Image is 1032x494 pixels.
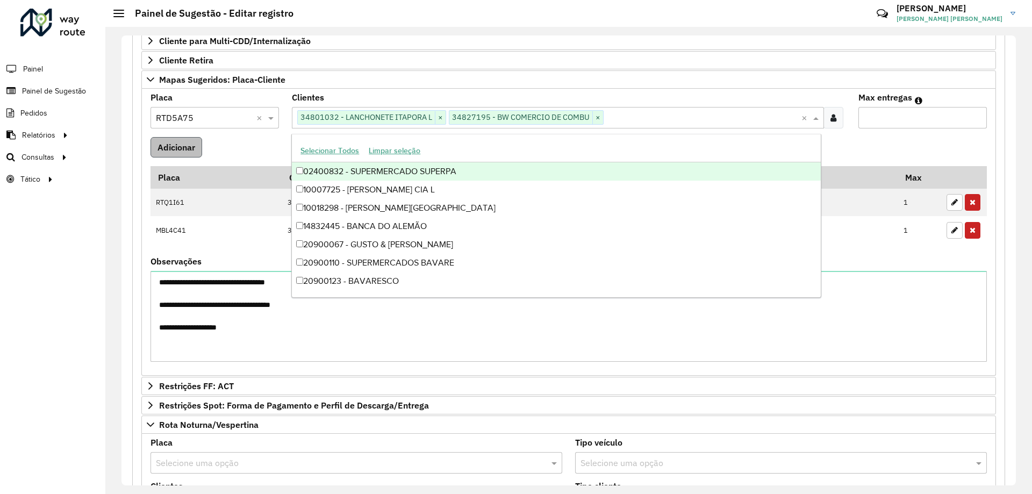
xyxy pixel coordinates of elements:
span: Painel [23,63,43,75]
a: Rota Noturna/Vespertina [141,416,996,434]
div: Mapas Sugeridos: Placa-Cliente [141,89,996,376]
span: [PERSON_NAME] [PERSON_NAME] [897,14,1002,24]
a: Cliente para Multi-CDD/Internalização [141,32,996,50]
h2: Painel de Sugestão - Editar registro [124,8,293,19]
label: Max entregas [858,91,912,104]
label: Placa [150,436,173,449]
span: Restrições Spot: Forma de Pagamento e Perfil de Descarga/Entrega [159,401,429,410]
div: 10018298 - [PERSON_NAME][GEOGRAPHIC_DATA] [292,199,820,217]
label: Placa [150,91,173,104]
th: Placa [150,166,282,189]
span: Restrições FF: ACT [159,382,234,390]
label: Tipo veículo [575,436,622,449]
a: Restrições Spot: Forma de Pagamento e Perfil de Descarga/Entrega [141,396,996,414]
em: Máximo de clientes que serão colocados na mesma rota com os clientes informados [915,96,922,105]
span: Consultas [21,152,54,163]
span: 34827195 - BW COMERCIO DE COMBU [449,111,592,124]
td: 1 [898,216,941,244]
span: Tático [20,174,40,185]
span: Mapas Sugeridos: Placa-Cliente [159,75,285,84]
span: Pedidos [20,108,47,119]
button: Limpar seleção [364,142,425,159]
button: Selecionar Todos [296,142,364,159]
label: Observações [150,255,202,268]
th: Código Cliente [282,166,622,189]
td: 1 [898,189,941,217]
label: Tipo cliente [575,479,621,492]
div: 10007725 - [PERSON_NAME] CIA L [292,181,820,199]
span: Painel de Sugestão [22,85,86,97]
a: Restrições FF: ACT [141,377,996,395]
td: RTQ1I61 [150,189,282,217]
div: 20900110 - SUPERMERCADOS BAVARE [292,254,820,272]
div: 20900124 - BAVARESCO ATACADO [292,290,820,309]
a: Mapas Sugeridos: Placa-Cliente [141,70,996,89]
button: Adicionar [150,137,202,157]
td: 34826419 [282,216,622,244]
div: 20900067 - GUSTO & [PERSON_NAME] [292,235,820,254]
label: Clientes [150,479,183,492]
td: MBL4C41 [150,216,282,244]
div: 20900123 - BAVARESCO [292,272,820,290]
span: 34801032 - LANCHONETE ITAPORA L [298,111,435,124]
span: Cliente Retira [159,56,213,65]
h3: [PERSON_NAME] [897,3,1002,13]
span: × [435,111,446,124]
th: Max [898,166,941,189]
span: Rota Noturna/Vespertina [159,420,259,429]
label: Clientes [292,91,324,104]
span: × [592,111,603,124]
td: 34817060 [282,189,622,217]
a: Contato Rápido [871,2,894,25]
div: 02400832 - SUPERMERCADO SUPERPA [292,162,820,181]
span: Clear all [801,111,811,124]
span: Clear all [256,111,266,124]
a: Cliente Retira [141,51,996,69]
div: 14832445 - BANCA DO ALEMÃO [292,217,820,235]
span: Relatórios [22,130,55,141]
span: Cliente para Multi-CDD/Internalização [159,37,311,45]
ng-dropdown-panel: Options list [291,134,821,298]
